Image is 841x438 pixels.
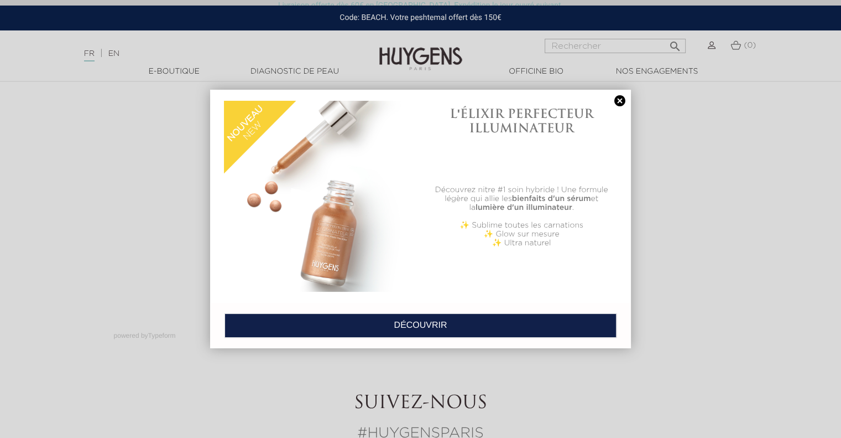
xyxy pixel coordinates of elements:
[426,185,617,212] p: Découvrez nitre #1 soin hybride ! Une formule légère qui allie les et la .
[426,239,617,248] p: ✨ Ultra naturel
[426,106,617,136] h1: L'ÉLIXIR PERFECTEUR ILLUMINATEUR
[224,313,617,338] a: DÉCOUVRIR
[426,221,617,230] p: ✨ Sublime toutes les carnations
[512,195,591,203] b: bienfaits d'un sérum
[426,230,617,239] p: ✨ Glow sur mesure
[476,204,572,212] b: lumière d'un illuminateur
